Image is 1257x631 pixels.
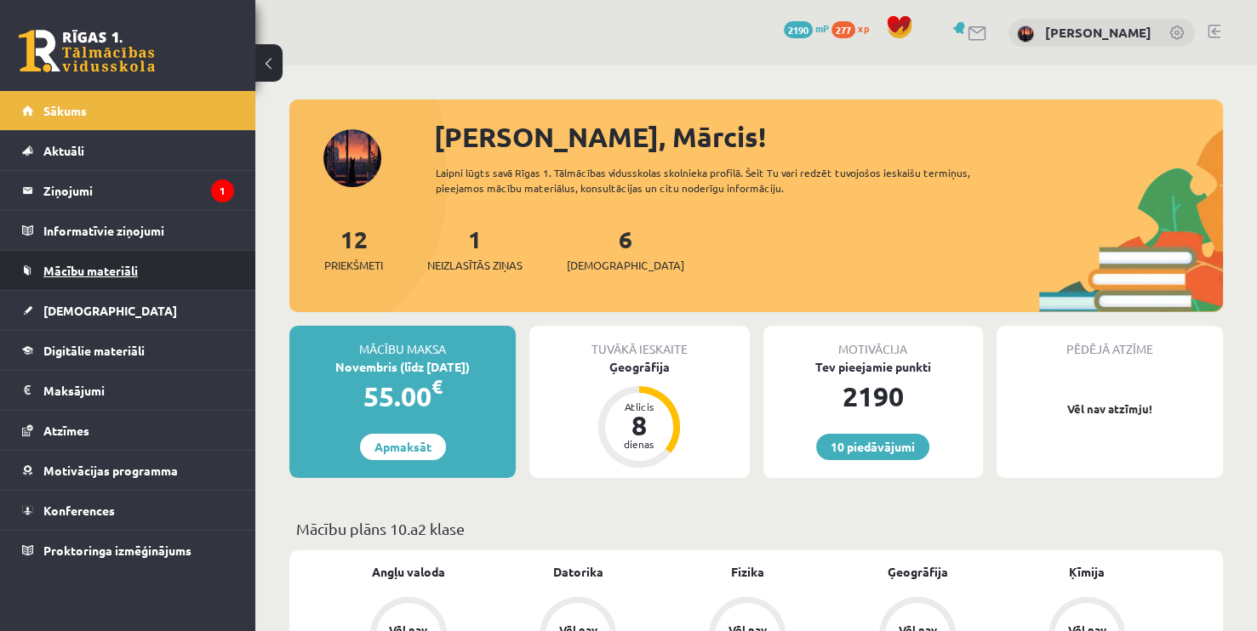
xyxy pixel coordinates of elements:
[211,179,234,202] i: 1
[887,563,947,581] a: Ģeogrāfija
[763,358,983,376] div: Tev pieejamie punkti
[831,21,855,38] span: 277
[427,257,523,274] span: Neizlasītās ziņas
[43,371,234,410] legend: Maksājumi
[831,21,877,35] a: 277 xp
[43,423,89,438] span: Atzīmes
[43,263,138,278] span: Mācību materiāli
[997,326,1223,358] div: Pēdējā atzīme
[614,412,665,439] div: 8
[431,374,443,399] span: €
[324,257,383,274] span: Priekšmeti
[22,171,234,210] a: Ziņojumi1
[22,451,234,490] a: Motivācijas programma
[614,401,665,412] div: Atlicis
[22,371,234,410] a: Maksājumi
[43,103,87,118] span: Sākums
[43,211,234,250] legend: Informatīvie ziņojumi
[289,376,516,417] div: 55.00
[553,563,603,581] a: Datorika
[324,224,383,274] a: 12Priekšmeti
[22,91,234,130] a: Sākums
[434,117,1223,157] div: [PERSON_NAME], Mārcis!
[289,326,516,358] div: Mācību maksa
[436,165,996,196] div: Laipni lūgts savā Rīgas 1. Tālmācības vidusskolas skolnieka profilā. Šeit Tu vari redzēt tuvojošo...
[427,224,523,274] a: 1Neizlasītās ziņas
[43,343,145,358] span: Digitālie materiāli
[567,257,684,274] span: [DEMOGRAPHIC_DATA]
[815,21,829,35] span: mP
[22,291,234,330] a: [DEMOGRAPHIC_DATA]
[19,30,155,72] a: Rīgas 1. Tālmācības vidusskola
[731,563,764,581] a: Fizika
[22,491,234,530] a: Konferences
[1045,24,1151,41] a: [PERSON_NAME]
[763,326,983,358] div: Motivācija
[43,171,234,210] legend: Ziņojumi
[529,358,749,376] div: Ģeogrāfija
[22,251,234,290] a: Mācību materiāli
[43,303,177,318] span: [DEMOGRAPHIC_DATA]
[360,434,446,460] a: Apmaksāt
[1005,401,1214,418] p: Vēl nav atzīmju!
[858,21,869,35] span: xp
[816,434,929,460] a: 10 piedāvājumi
[296,517,1216,540] p: Mācību plāns 10.a2 klase
[289,358,516,376] div: Novembris (līdz [DATE])
[43,143,84,158] span: Aktuāli
[43,463,178,478] span: Motivācijas programma
[22,211,234,250] a: Informatīvie ziņojumi
[22,531,234,570] a: Proktoringa izmēģinājums
[1069,563,1105,581] a: Ķīmija
[372,563,445,581] a: Angļu valoda
[614,439,665,449] div: dienas
[763,376,983,417] div: 2190
[43,543,191,558] span: Proktoringa izmēģinājums
[1017,26,1034,43] img: Mārcis Līvens
[22,131,234,170] a: Aktuāli
[529,358,749,470] a: Ģeogrāfija Atlicis 8 dienas
[784,21,829,35] a: 2190 mP
[22,411,234,450] a: Atzīmes
[43,503,115,518] span: Konferences
[784,21,813,38] span: 2190
[22,331,234,370] a: Digitālie materiāli
[567,224,684,274] a: 6[DEMOGRAPHIC_DATA]
[529,326,749,358] div: Tuvākā ieskaite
